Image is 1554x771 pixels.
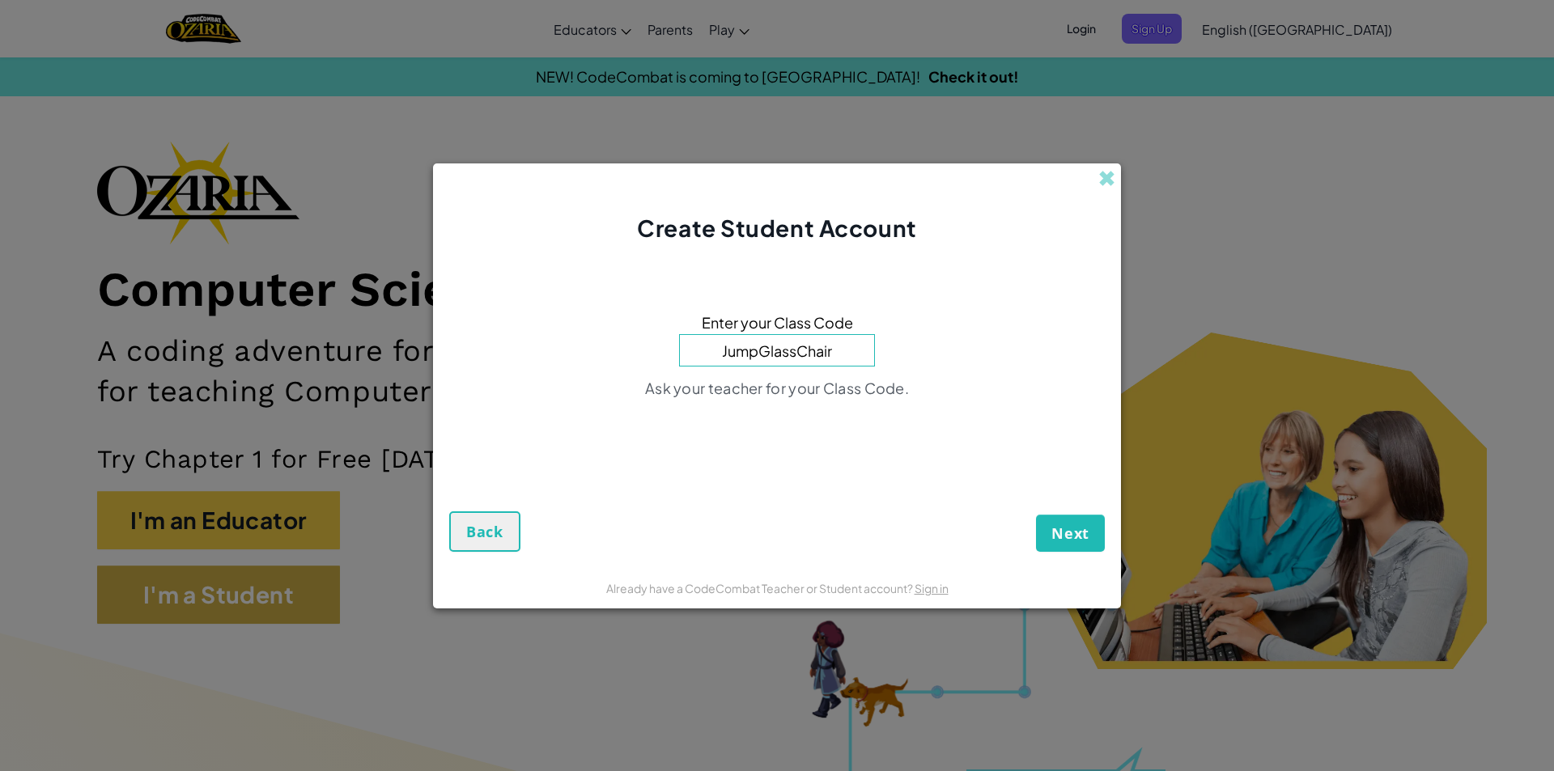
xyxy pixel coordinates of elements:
span: Ask your teacher for your Class Code. [645,379,909,397]
span: Create Student Account [637,214,916,242]
button: Back [449,511,520,552]
span: Enter your Class Code [702,311,853,334]
span: Already have a CodeCombat Teacher or Student account? [606,581,915,595]
span: Next [1051,523,1089,543]
a: Sign in [915,581,949,595]
button: Next [1036,515,1105,552]
span: Back [466,522,503,541]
